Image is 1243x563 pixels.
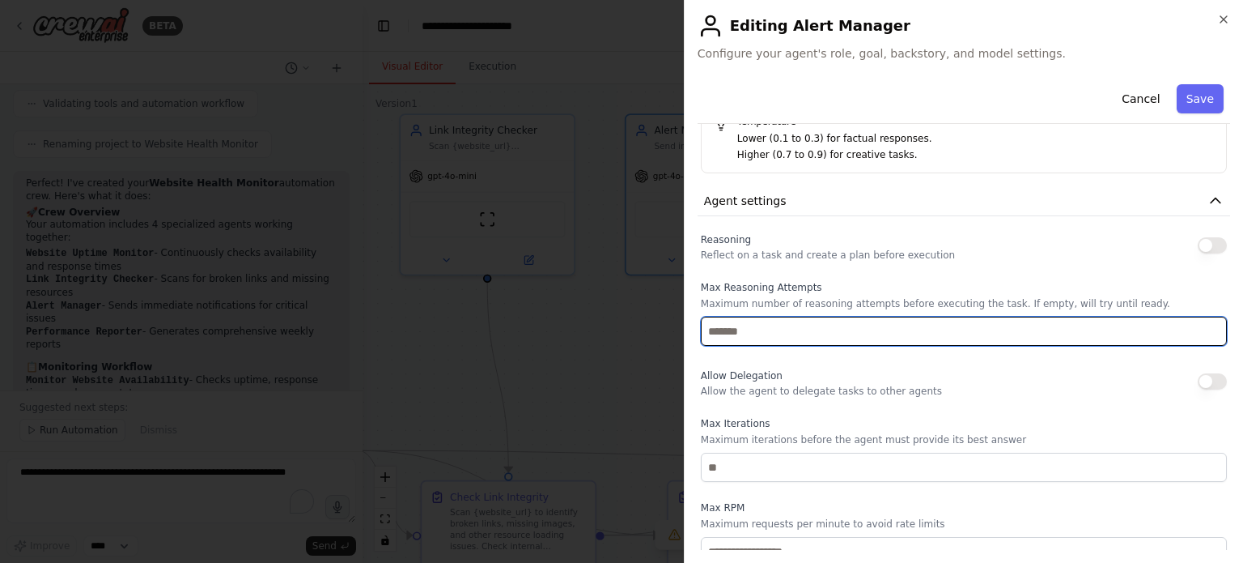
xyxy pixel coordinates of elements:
[737,131,1213,147] p: Lower (0.1 to 0.3) for factual responses.
[1112,84,1169,113] button: Cancel
[1177,84,1224,113] button: Save
[701,370,783,382] span: Allow Delegation
[701,518,1227,531] p: Maximum requests per minute to avoid rate limits
[737,147,1213,164] p: Higher (0.7 to 0.9) for creative tasks.
[701,297,1227,310] p: Maximum number of reasoning attempts before executing the task. If empty, will try until ready.
[701,249,955,262] p: Reflect on a task and create a plan before execution
[701,234,751,245] span: Reasoning
[704,193,787,209] span: Agent settings
[698,13,1230,39] h2: Editing Alert Manager
[701,385,942,398] p: Allow the agent to delegate tasks to other agents
[701,417,1227,430] label: Max Iterations
[701,433,1227,446] p: Maximum iterations before the agent must provide its best answer
[698,45,1230,62] span: Configure your agent's role, goal, backstory, and model settings.
[701,281,1227,294] label: Max Reasoning Attempts
[701,501,1227,514] label: Max RPM
[698,186,1230,216] button: Agent settings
